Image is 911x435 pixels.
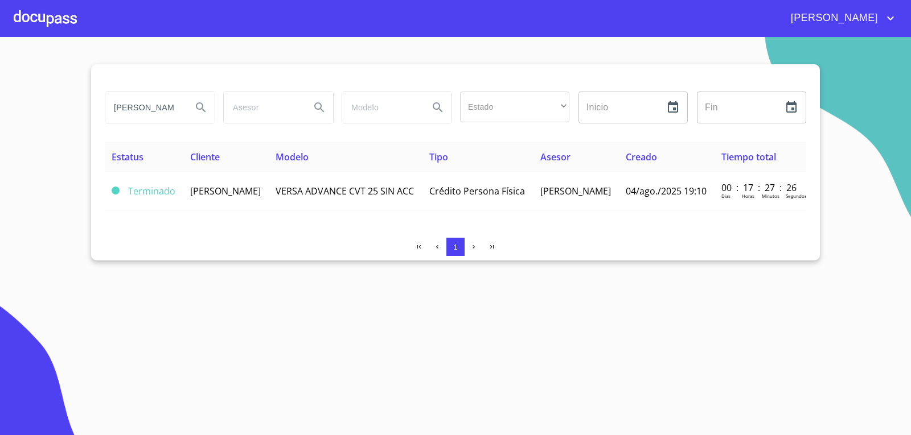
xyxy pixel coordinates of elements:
span: Tipo [429,151,448,163]
span: Terminado [112,187,120,194]
input: search [224,92,301,123]
p: Dias [721,193,731,199]
button: account of current user [782,9,897,27]
span: 1 [453,243,457,251]
button: Search [187,94,215,121]
span: Crédito Persona Física [429,185,525,197]
span: 04/ago./2025 19:10 [626,185,707,197]
span: Creado [626,151,657,163]
span: VERSA ADVANCE CVT 25 SIN ACC [276,185,414,197]
p: Minutos [762,193,779,199]
input: search [342,92,420,123]
div: ​ [460,92,569,122]
span: [PERSON_NAME] [190,185,261,197]
span: [PERSON_NAME] [540,185,611,197]
span: Terminado [128,185,175,197]
span: Asesor [540,151,571,163]
button: 1 [446,238,465,256]
p: Segundos [786,193,807,199]
button: Search [424,94,452,121]
span: Modelo [276,151,309,163]
p: 00 : 17 : 27 : 26 [721,181,798,194]
button: Search [306,94,333,121]
span: [PERSON_NAME] [782,9,884,27]
p: Horas [742,193,754,199]
input: search [105,92,183,123]
span: Tiempo total [721,151,776,163]
span: Estatus [112,151,143,163]
span: Cliente [190,151,220,163]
